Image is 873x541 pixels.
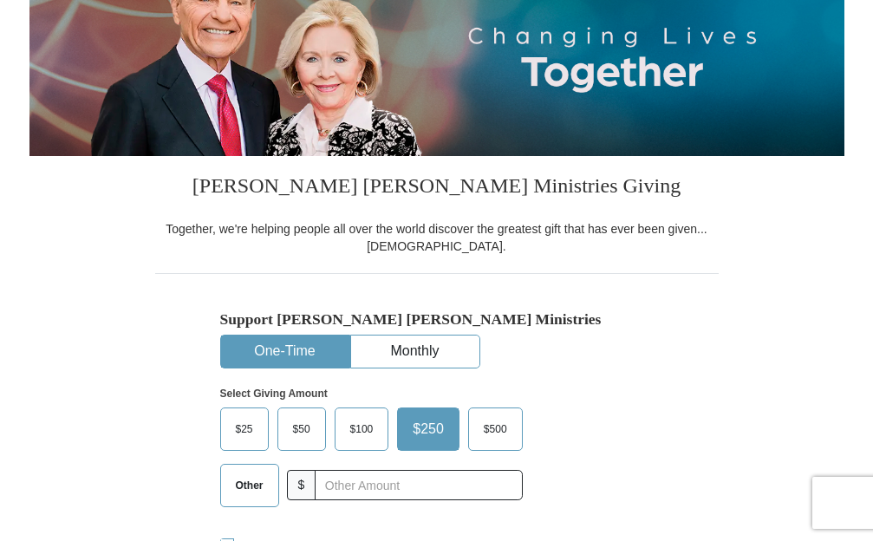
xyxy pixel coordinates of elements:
[227,416,262,442] span: $25
[221,336,349,368] button: One-Time
[475,416,516,442] span: $500
[287,470,316,500] span: $
[220,310,654,329] h5: Support [PERSON_NAME] [PERSON_NAME] Ministries
[220,388,328,400] strong: Select Giving Amount
[342,416,382,442] span: $100
[315,470,522,500] input: Other Amount
[155,156,719,220] h3: [PERSON_NAME] [PERSON_NAME] Ministries Giving
[227,473,272,499] span: Other
[155,220,719,255] div: Together, we're helping people all over the world discover the greatest gift that has ever been g...
[351,336,479,368] button: Monthly
[404,416,453,442] span: $250
[284,416,319,442] span: $50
